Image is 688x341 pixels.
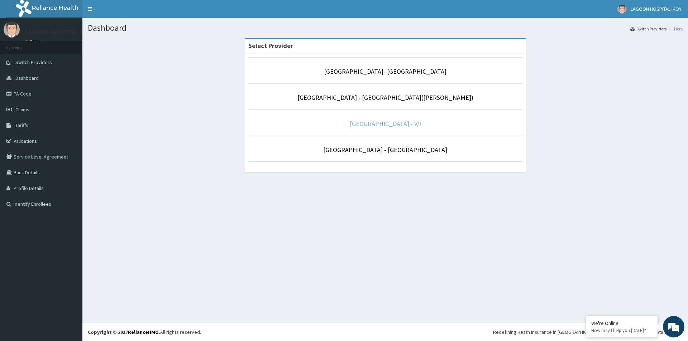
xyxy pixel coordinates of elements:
strong: Select Provider [248,42,293,50]
a: RelianceHMO [128,329,159,335]
a: [GEOGRAPHIC_DATA]- [GEOGRAPHIC_DATA] [324,67,446,75]
span: LAGOON HOSPITAL IKOYI [631,6,683,12]
img: User Image [617,5,626,14]
a: [GEOGRAPHIC_DATA] - [GEOGRAPHIC_DATA] [323,146,447,154]
p: LAGOON HOSPITAL IKOYI [25,29,94,35]
span: Switch Providers [15,59,52,65]
strong: Copyright © 2017 . [88,329,160,335]
div: We're Online! [591,320,652,326]
img: User Image [4,21,20,38]
li: Here [667,26,683,32]
span: Tariffs [15,122,28,128]
footer: All rights reserved. [82,323,688,341]
a: Online [25,39,42,44]
span: Claims [15,106,29,113]
a: [GEOGRAPHIC_DATA] - V/I [350,120,421,128]
a: [GEOGRAPHIC_DATA] - [GEOGRAPHIC_DATA]([PERSON_NAME]) [297,93,473,102]
div: Redefining Heath Insurance in [GEOGRAPHIC_DATA] using Telemedicine and Data Science! [493,328,683,336]
p: How may I help you today? [591,327,652,333]
span: Dashboard [15,75,39,81]
a: Switch Providers [630,26,666,32]
h1: Dashboard [88,23,683,33]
